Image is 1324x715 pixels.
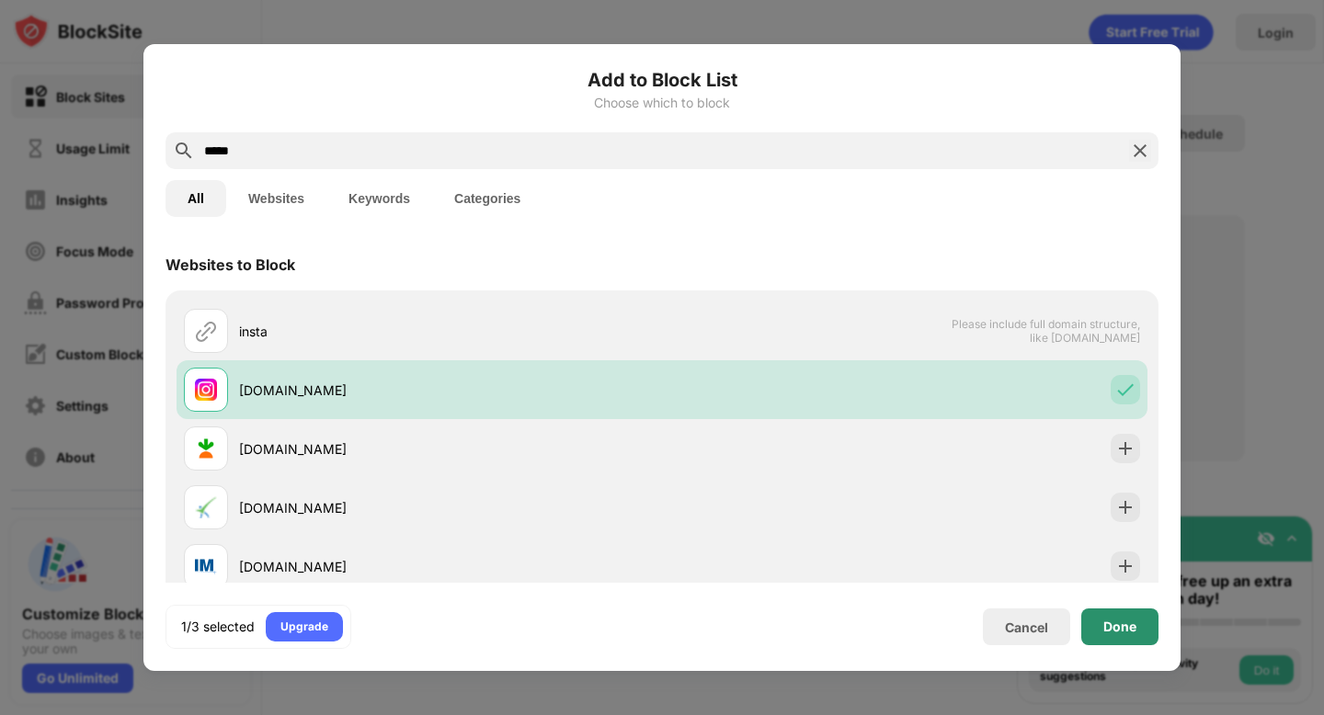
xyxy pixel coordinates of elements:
div: Choose which to block [165,96,1158,110]
img: favicons [195,496,217,518]
div: Upgrade [280,618,328,636]
span: Please include full domain structure, like [DOMAIN_NAME] [951,317,1140,345]
img: search.svg [173,140,195,162]
img: favicons [195,437,217,460]
button: Categories [432,180,542,217]
div: Websites to Block [165,255,295,274]
div: [DOMAIN_NAME] [239,498,662,517]
div: Cancel [1005,619,1048,635]
div: [DOMAIN_NAME] [239,439,662,459]
div: insta [239,322,662,341]
img: search-close [1129,140,1151,162]
img: favicons [195,555,217,577]
div: [DOMAIN_NAME] [239,380,662,400]
button: Websites [226,180,326,217]
h6: Add to Block List [165,66,1158,94]
div: Done [1103,619,1136,634]
img: url.svg [195,320,217,342]
button: All [165,180,226,217]
div: [DOMAIN_NAME] [239,557,662,576]
button: Keywords [326,180,432,217]
div: 1/3 selected [181,618,255,636]
img: favicons [195,379,217,401]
